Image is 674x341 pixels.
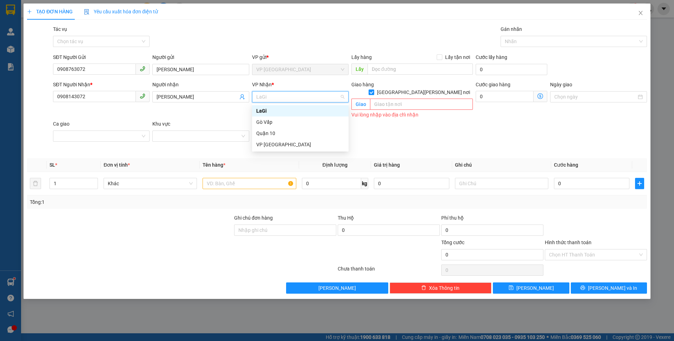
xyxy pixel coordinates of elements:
label: Tác vụ [53,26,67,32]
span: phone [140,66,145,72]
button: delete [30,178,41,189]
div: Người nhận [152,81,249,88]
img: icon [84,9,90,15]
span: LaGi [256,92,344,102]
span: 33 Bác Ái, P Phước Hội, TX Lagi [3,25,33,45]
div: VP [GEOGRAPHIC_DATA] [256,141,344,148]
div: Tổng: 1 [30,198,260,206]
input: VD: Bàn, Ghế [203,178,296,189]
span: Lấy [351,63,368,75]
span: plus [27,9,32,14]
span: Khác [108,178,193,189]
input: Ghi chú đơn hàng [234,225,336,236]
span: delete [421,285,426,291]
span: [GEOGRAPHIC_DATA][PERSON_NAME] nơi [374,88,473,96]
span: Yêu cầu xuất hóa đơn điện tử [84,9,158,14]
div: Khu vực [152,120,249,128]
div: VP Thủ Đức [252,139,349,150]
span: Tên hàng [203,162,225,168]
span: GT52KGSU [54,12,87,20]
div: Quận 10 [256,129,344,137]
label: Cước giao hàng [476,82,510,87]
div: Quận 10 [252,128,349,139]
input: Giao tận nơi [370,99,473,110]
span: [PERSON_NAME] [318,284,356,292]
span: Lấy tận nơi [442,53,473,61]
th: Ghi chú [452,158,551,172]
span: printer [580,285,585,291]
div: SĐT Người Gửi [53,53,150,61]
span: kg [361,178,368,189]
span: VP Thủ Đức [256,64,344,75]
span: dollar-circle [537,93,543,99]
span: Giao [351,99,370,110]
span: phone [140,93,145,99]
label: Cước lấy hàng [476,54,507,60]
div: Gò Vấp [252,116,349,128]
input: Cước lấy hàng [476,64,547,75]
div: Chưa thanh toán [337,265,441,277]
strong: Nhà xe Mỹ Loan [3,3,35,22]
label: Ghi chú đơn hàng [234,215,273,221]
button: save[PERSON_NAME] [493,282,569,294]
button: deleteXóa Thông tin [390,282,492,294]
input: 0 [374,178,449,189]
div: LaGi [256,107,344,115]
label: Ngày giao [550,82,572,87]
div: Gò Vấp [256,118,344,126]
span: TẠO ĐƠN HÀNG [27,9,73,14]
span: plus [635,181,644,186]
button: [PERSON_NAME] [286,282,388,294]
button: plus [635,178,644,189]
input: Dọc đường [368,63,473,75]
div: Phí thu hộ [441,214,543,225]
span: [PERSON_NAME] [516,284,554,292]
button: Close [631,4,650,23]
span: Lấy hàng [351,54,372,60]
button: printer[PERSON_NAME] và In [571,282,647,294]
span: Giao hàng [351,82,374,87]
input: Ghi Chú [455,178,548,189]
span: Thu Hộ [338,215,354,221]
span: user-add [239,94,245,100]
span: save [509,285,514,291]
span: close [638,10,643,16]
span: SL [49,162,55,168]
div: Người gửi [152,53,249,61]
span: Giá trị hàng [374,162,400,168]
span: Định lượng [323,162,348,168]
span: Xóa Thông tin [429,284,460,292]
input: Ngày giao [554,93,636,101]
label: Ca giao [53,121,70,127]
span: VP Nhận [252,82,272,87]
div: LaGi [252,105,349,116]
span: Tổng cước [441,240,464,245]
span: Đơn vị tính [104,162,130,168]
span: [PERSON_NAME] và In [588,284,637,292]
label: Hình thức thanh toán [545,240,592,245]
span: Cước hàng [554,162,578,168]
span: 0968278298 [3,46,34,52]
div: SĐT Người Nhận [53,81,150,88]
div: Vui lòng nhập vào địa chỉ nhận [351,111,473,119]
div: VP gửi [252,53,349,61]
input: Cước giao hàng [476,91,534,102]
label: Gán nhãn [501,26,522,32]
